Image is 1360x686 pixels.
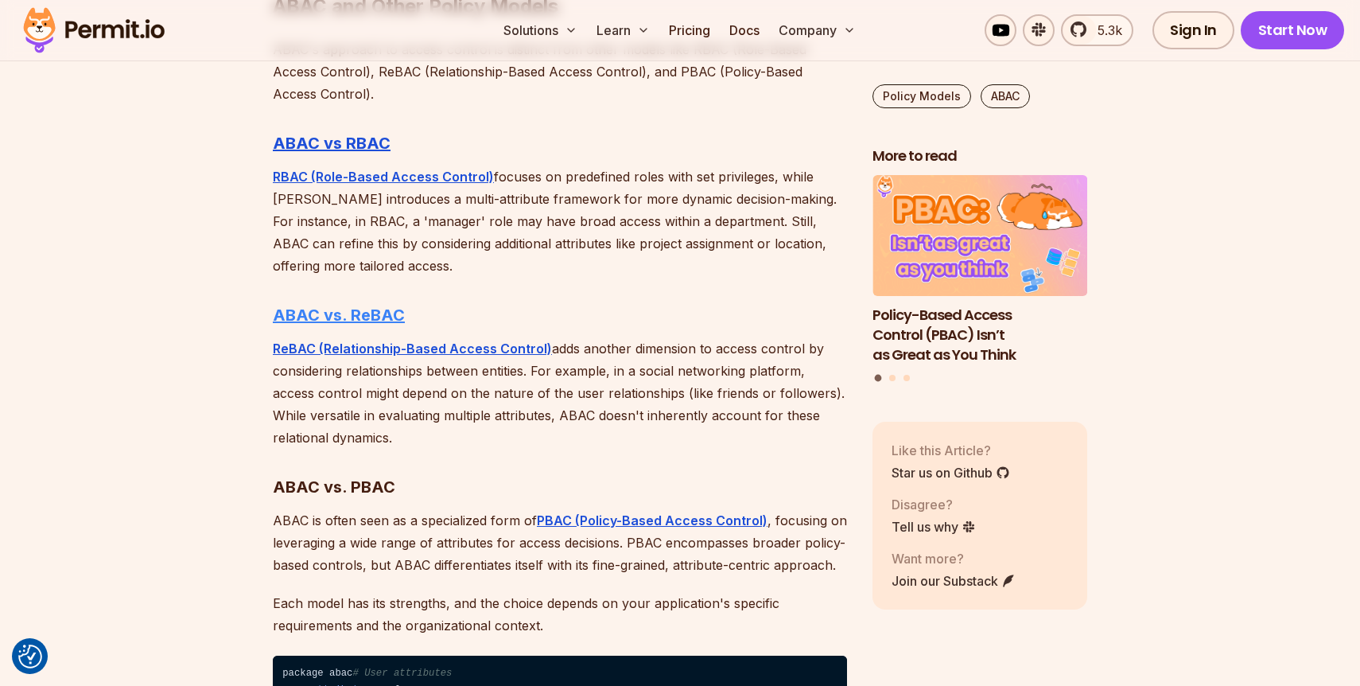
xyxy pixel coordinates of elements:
[18,645,42,668] button: Consent Preferences
[1152,11,1234,49] a: Sign In
[892,441,1010,460] p: Like this Article?
[892,495,976,514] p: Disagree?
[872,84,971,108] a: Policy Models
[872,146,1087,166] h2: More to read
[1061,14,1133,46] a: 5.3k
[981,84,1030,108] a: ABAC
[1088,21,1122,40] span: 5.3k
[273,337,847,449] p: adds another dimension to access control by considering relationships between entities. For examp...
[889,375,896,381] button: Go to slide 2
[723,14,766,46] a: Docs
[872,176,1087,365] a: Policy-Based Access Control (PBAC) Isn’t as Great as You ThinkPolicy-Based Access Control (PBAC) ...
[892,517,976,536] a: Tell us why
[892,463,1010,482] a: Star us on Github
[273,341,552,357] a: ReBAC (Relationship-Based Access Control)
[273,509,847,576] p: ABAC is often seen as a specialized form of , focusing on leveraging a wide range of attributes f...
[16,3,172,57] img: Permit logo
[892,549,1016,568] p: Want more?
[872,176,1087,297] img: Policy-Based Access Control (PBAC) Isn’t as Great as You Think
[590,14,656,46] button: Learn
[273,306,405,325] a: ABAC vs. ReBAC
[537,513,767,528] a: PBAC (Policy-Based Access Control)
[273,592,847,637] p: Each model has its strengths, and the choice depends on your application's specific requirements ...
[273,169,494,185] a: RBAC (Role-Based Access Control)
[1241,11,1345,49] a: Start Now
[663,14,717,46] a: Pricing
[903,375,910,381] button: Go to slide 3
[892,571,1016,591] a: Join our Substack
[273,166,847,277] p: focuses on predefined roles with set privileges, while [PERSON_NAME] introduces a multi-attribute...
[273,477,395,497] strong: ABAC vs. PBAC
[875,375,882,382] button: Go to slide 1
[273,38,847,105] p: ABAC's approach to access control is distinct from other models like RBAC (Role-Based Access Cont...
[872,176,1087,365] li: 1 of 3
[872,176,1087,384] div: Posts
[772,14,862,46] button: Company
[497,14,584,46] button: Solutions
[352,668,452,679] span: # User attributes
[273,134,391,153] a: ABAC vs RBAC
[872,306,1087,364] h3: Policy-Based Access Control (PBAC) Isn’t as Great as You Think
[18,645,42,668] img: Revisit consent button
